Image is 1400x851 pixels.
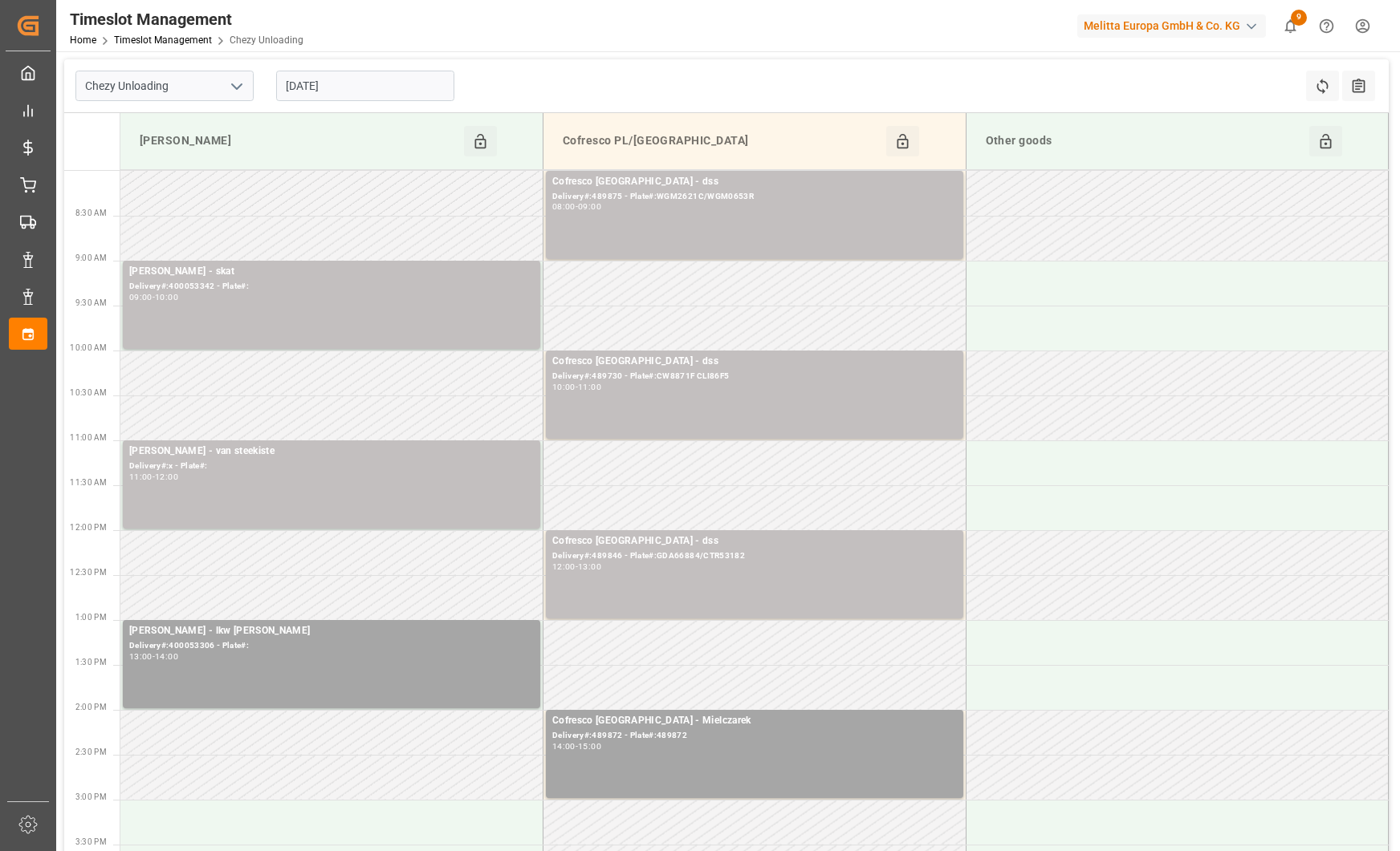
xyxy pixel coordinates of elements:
div: - [153,473,155,480]
div: - [576,203,578,210]
div: - [576,563,578,570]
div: 13:00 [129,653,153,660]
div: 15:00 [578,743,601,750]
div: 12:00 [155,473,178,480]
span: 9:00 AM [75,253,107,262]
div: 12:00 [552,563,576,570]
div: 09:00 [129,294,153,301]
span: 1:30 PM [75,658,107,667]
div: Delivery#:489846 - Plate#:GDA66884/CTR53182 [552,549,957,563]
div: 14:00 [155,653,178,660]
span: 2:00 PM [75,703,107,711]
div: Cofresco [GEOGRAPHIC_DATA] - dss [552,174,957,190]
span: 12:30 PM [70,568,107,577]
div: 11:00 [578,383,601,391]
span: 11:30 AM [70,478,107,487]
div: [PERSON_NAME] - van steekiste [129,444,534,460]
span: 11:00 AM [70,433,107,442]
div: [PERSON_NAME] - lkw [PERSON_NAME] [129,623,534,639]
div: [PERSON_NAME] - skat [129,264,534,280]
div: - [153,653,155,660]
div: Delivery#:400053306 - Plate#: [129,639,534,653]
div: Delivery#:x - Plate#: [129,460,534,473]
div: Cofresco [GEOGRAPHIC_DATA] - dss [552,354,957,370]
div: Melitta Europa GmbH & Co. KG [1077,14,1266,38]
a: Home [70,34,96,46]
div: Other goods [979,126,1309,156]
input: DD-MM-YYYY [276,71,454,101]
button: Melitta Europa GmbH & Co. KG [1077,10,1272,41]
span: 10:30 AM [70,388,107,397]
div: Delivery#:489872 - Plate#:489872 [552,729,957,743]
span: 3:30 PM [75,837,107,846]
div: 14:00 [552,743,576,750]
span: 3:00 PM [75,792,107,801]
div: Delivery#:400053342 - Plate#: [129,280,534,294]
div: Delivery#:489730 - Plate#:CW8871F CLI86F5 [552,370,957,383]
div: Delivery#:489875 - Plate#:WGM2621C/WGM0653R [552,190,957,204]
div: Cofresco PL/[GEOGRAPHIC_DATA] [556,126,886,156]
div: 10:00 [155,294,178,301]
span: 12:00 PM [70,523,107,532]
div: - [576,743,578,750]
div: 09:00 [578,203,601,210]
span: 8:30 AM [75,209,107,217]
button: Help Center [1308,8,1345,44]
div: - [153,294,155,301]
span: 9:30 AM [75,298,107,307]
span: 2:30 PM [75,748,107,756]
a: Timeslot Management [114,34,212,46]
div: Timeslot Management [70,7,303,31]
button: open menu [224,74,248,99]
span: 1:00 PM [75,613,107,622]
div: [PERSON_NAME] [133,126,464,156]
span: 9 [1291,10,1307,26]
div: 10:00 [552,383,576,391]
input: Type to search/select [75,71,254,101]
span: 10:00 AM [70,343,107,352]
button: show 9 new notifications [1272,8,1308,44]
div: 11:00 [129,473,153,480]
div: - [576,383,578,391]
div: Cofresco [GEOGRAPHIC_DATA] - Mielczarek [552,713,957,729]
div: 08:00 [552,203,576,210]
div: Cofresco [GEOGRAPHIC_DATA] - dss [552,533,957,549]
div: 13:00 [578,563,601,570]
